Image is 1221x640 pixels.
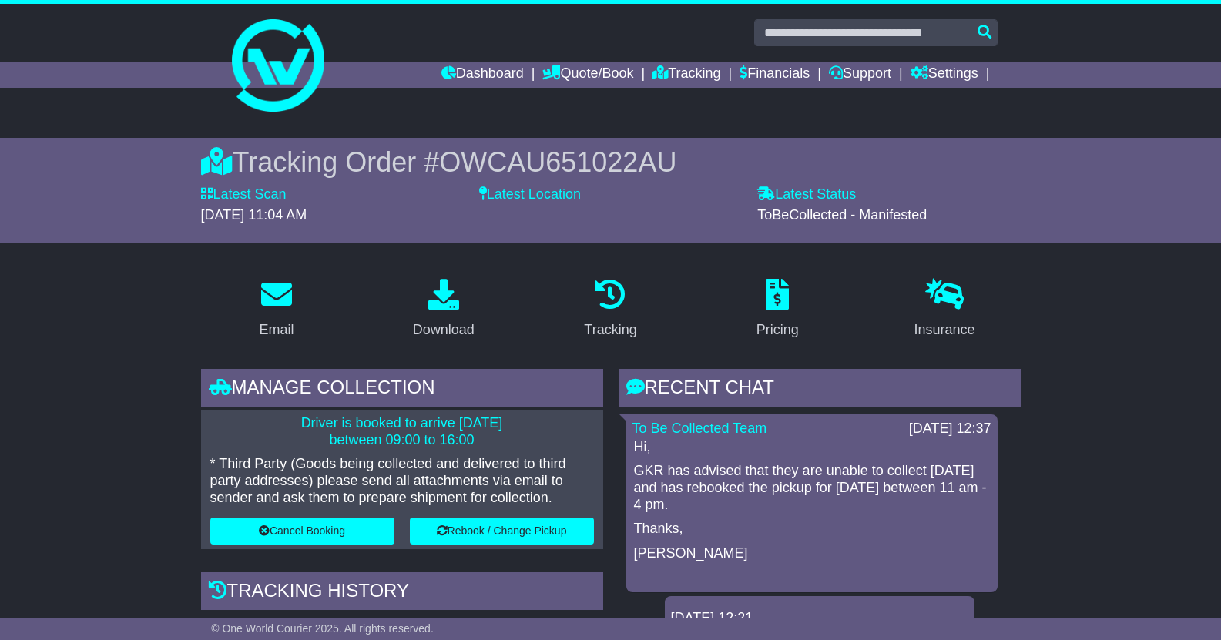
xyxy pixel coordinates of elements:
[909,421,991,437] div: [DATE] 12:37
[441,62,524,88] a: Dashboard
[634,439,990,456] p: Hi,
[757,207,927,223] span: ToBeCollected - Manifested
[201,369,603,410] div: Manage collection
[634,521,990,538] p: Thanks,
[413,320,475,340] div: Download
[904,273,985,346] a: Insurance
[914,320,975,340] div: Insurance
[619,369,1021,410] div: RECENT CHAT
[634,463,990,513] p: GKR has advised that they are unable to collect [DATE] and has rebooked the pickup for [DATE] bet...
[249,273,304,346] a: Email
[911,62,978,88] a: Settings
[201,146,1021,179] div: Tracking Order #
[584,320,636,340] div: Tracking
[671,610,968,627] div: [DATE] 12:21
[201,572,603,614] div: Tracking history
[829,62,891,88] a: Support
[210,518,394,545] button: Cancel Booking
[756,320,799,340] div: Pricing
[757,186,856,203] label: Latest Status
[403,273,485,346] a: Download
[211,622,434,635] span: © One World Courier 2025. All rights reserved.
[746,273,809,346] a: Pricing
[210,415,594,448] p: Driver is booked to arrive [DATE] between 09:00 to 16:00
[410,518,594,545] button: Rebook / Change Pickup
[439,146,676,178] span: OWCAU651022AU
[542,62,633,88] a: Quote/Book
[740,62,810,88] a: Financials
[210,456,594,506] p: * Third Party (Goods being collected and delivered to third party addresses) please send all atta...
[259,320,294,340] div: Email
[574,273,646,346] a: Tracking
[479,186,581,203] label: Latest Location
[632,421,767,436] a: To Be Collected Team
[201,186,287,203] label: Latest Scan
[201,207,307,223] span: [DATE] 11:04 AM
[652,62,720,88] a: Tracking
[634,545,990,562] p: [PERSON_NAME]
